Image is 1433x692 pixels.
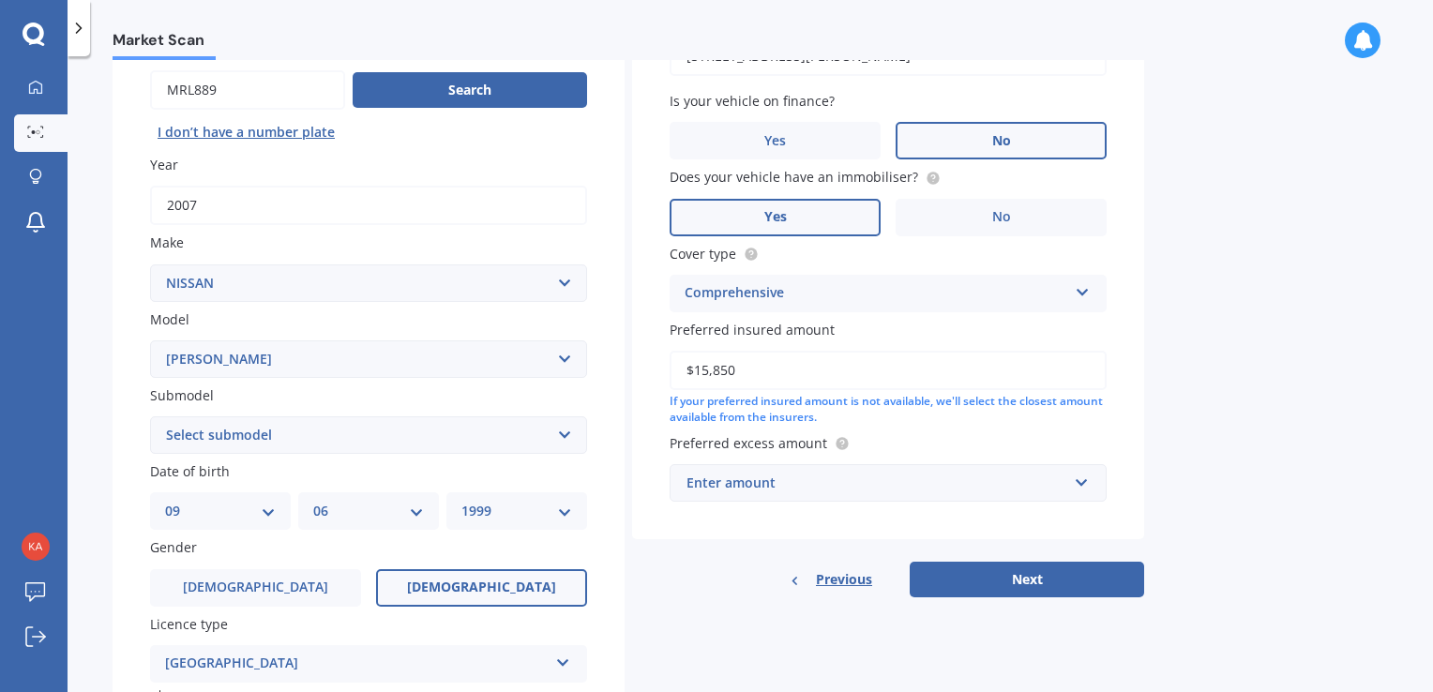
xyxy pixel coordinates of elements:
span: Does your vehicle have an immobiliser? [670,169,918,187]
input: YYYY [150,186,587,225]
span: Yes [764,209,787,225]
span: Previous [816,565,872,594]
input: Enter plate number [150,70,345,110]
button: Next [910,562,1144,597]
span: [DEMOGRAPHIC_DATA] [407,579,556,595]
div: Enter amount [686,473,1067,493]
span: Make [150,234,184,252]
div: If your preferred insured amount is not available, we'll select the closest amount available from... [670,394,1107,426]
span: Submodel [150,386,214,404]
input: Enter amount [670,351,1107,390]
div: [GEOGRAPHIC_DATA] [165,653,548,675]
span: Preferred insured amount [670,321,835,338]
span: Model [150,310,189,328]
span: Market Scan [113,31,216,56]
span: Year [150,156,178,173]
span: Is your vehicle on finance? [670,92,835,110]
span: Yes [764,133,786,149]
span: Preferred excess amount [670,434,827,452]
span: Cover type [670,245,736,263]
img: 71774b43b2bd2513abc390a3cc3a2ba8 [22,533,50,561]
span: No [992,209,1011,225]
span: Licence type [150,615,228,633]
span: [DEMOGRAPHIC_DATA] [183,579,328,595]
button: Search [353,72,587,108]
button: I don’t have a number plate [150,117,342,147]
span: No [992,133,1011,149]
div: Comprehensive [685,282,1067,305]
span: Gender [150,539,197,557]
span: Date of birth [150,462,230,480]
